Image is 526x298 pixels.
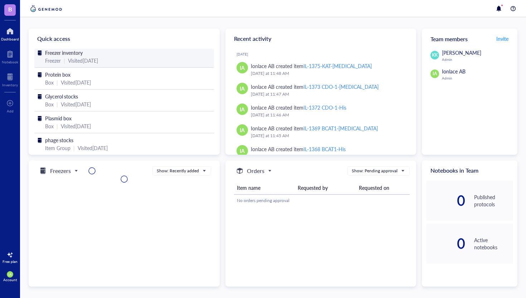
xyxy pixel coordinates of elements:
[8,5,12,14] span: B
[45,57,61,64] div: Freezer
[426,238,465,249] div: 0
[29,4,64,13] img: genemod-logo
[251,111,405,119] div: [DATE] at 11:46 AM
[422,29,517,49] div: Team members
[45,122,54,130] div: Box
[57,122,58,130] div: |
[356,181,410,194] th: Requested on
[240,85,245,92] span: IA
[61,100,91,108] div: Visited [DATE]
[157,168,199,174] div: Show: Recently added
[240,105,245,113] span: IA
[45,93,78,100] span: Glycerol stocks
[251,83,379,91] div: Ionlace AB created item
[251,104,346,111] div: Ionlace AB created item
[303,83,379,90] div: IL-1373 CDO-1-[MEDICAL_DATA]
[45,71,70,78] span: Protein box
[1,25,19,41] a: Dashboard
[45,78,54,86] div: Box
[225,29,417,49] div: Recent activity
[237,52,411,56] div: [DATE]
[2,48,18,64] a: Notebook
[432,52,438,58] span: KK
[45,136,73,144] span: phage stocks
[61,122,91,130] div: Visited [DATE]
[234,181,295,194] th: Item name
[442,57,513,62] div: Admin
[442,76,513,80] div: Admin
[251,132,405,139] div: [DATE] at 11:45 AM
[3,259,18,264] div: Free plan
[474,193,513,208] div: Published protocols
[251,70,405,77] div: [DATE] at 11:48 AM
[240,64,245,72] span: IA
[303,104,346,111] div: IL-1372 CDO-1-His
[240,126,245,134] span: IA
[57,78,58,86] div: |
[422,160,517,181] div: Notebooks in Team
[251,91,405,98] div: [DATE] at 11:47 AM
[8,272,12,277] span: IA
[251,62,372,70] div: Ionlace AB created item
[73,144,75,152] div: |
[295,181,356,194] th: Requested by
[68,57,98,64] div: Visited [DATE]
[231,59,411,80] a: IAIonlace AB created itemIL-1375-KAT-[MEDICAL_DATA][DATE] at 11:48 AM
[474,236,513,251] div: Active notebooks
[251,124,378,132] div: Ionlace AB created item
[45,115,72,122] span: Plasmid box
[29,29,220,49] div: Quick access
[231,142,411,163] a: IAIonlace AB created itemIL-1368 BCAT1-His[DATE] at 11:44 AM
[231,80,411,101] a: IAIonlace AB created itemIL-1373 CDO-1-[MEDICAL_DATA][DATE] at 11:47 AM
[45,100,54,108] div: Box
[57,100,58,108] div: |
[2,83,18,87] div: Inventory
[496,33,509,44] button: Invite
[45,144,70,152] div: Item Group
[442,68,466,75] span: Ionlace AB
[50,167,71,175] h5: Freezers
[61,78,91,86] div: Visited [DATE]
[303,62,372,69] div: IL-1375-KAT-[MEDICAL_DATA]
[442,49,481,56] span: [PERSON_NAME]
[231,101,411,121] a: IAIonlace AB created itemIL-1372 CDO-1-His[DATE] at 11:46 AM
[231,121,411,142] a: IAIonlace AB created itemIL-1369 BCAT1-[MEDICAL_DATA][DATE] at 11:45 AM
[433,71,437,77] span: IA
[247,167,264,175] h5: Orders
[78,144,108,152] div: Visited [DATE]
[496,35,508,42] span: Invite
[2,71,18,87] a: Inventory
[45,49,83,56] span: Freezer inventory
[352,168,398,174] div: Show: Pending approval
[3,278,17,282] div: Account
[426,195,465,206] div: 0
[237,197,407,204] div: No orders pending approval
[1,37,19,41] div: Dashboard
[64,57,65,64] div: |
[303,125,378,132] div: IL-1369 BCAT1-[MEDICAL_DATA]
[7,109,14,113] div: Add
[2,60,18,64] div: Notebook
